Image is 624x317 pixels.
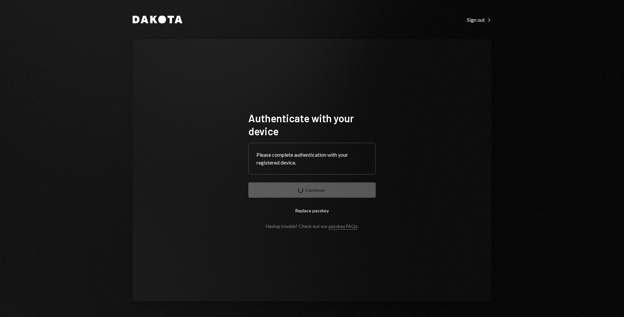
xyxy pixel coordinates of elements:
[467,17,491,23] div: Sign out
[248,112,376,138] h1: Authenticate with your device
[248,203,376,218] button: Replace passkey
[467,16,491,23] a: Sign out
[256,151,368,166] div: Please complete authentication with your registered device.
[266,223,358,229] div: Having trouble? Check out our .
[329,223,357,230] a: passkey FAQs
